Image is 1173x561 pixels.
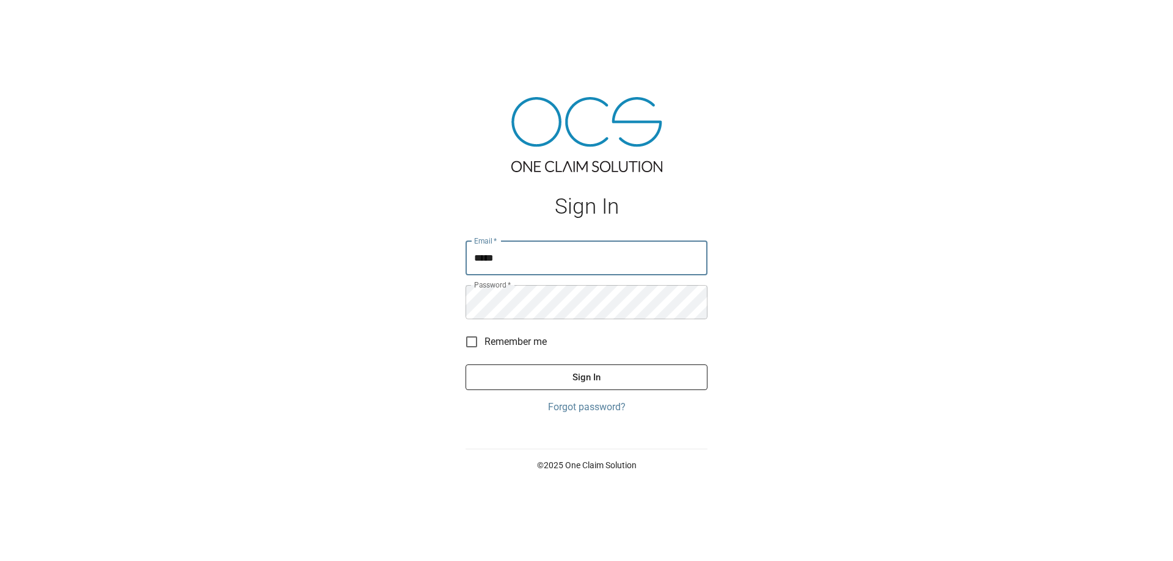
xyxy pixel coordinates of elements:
[474,236,497,246] label: Email
[484,335,547,349] span: Remember me
[466,364,707,390] button: Sign In
[474,280,511,290] label: Password
[511,97,662,172] img: ocs-logo-tra.png
[466,194,707,219] h1: Sign In
[15,7,64,32] img: ocs-logo-white-transparent.png
[466,400,707,414] a: Forgot password?
[466,459,707,471] p: © 2025 One Claim Solution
